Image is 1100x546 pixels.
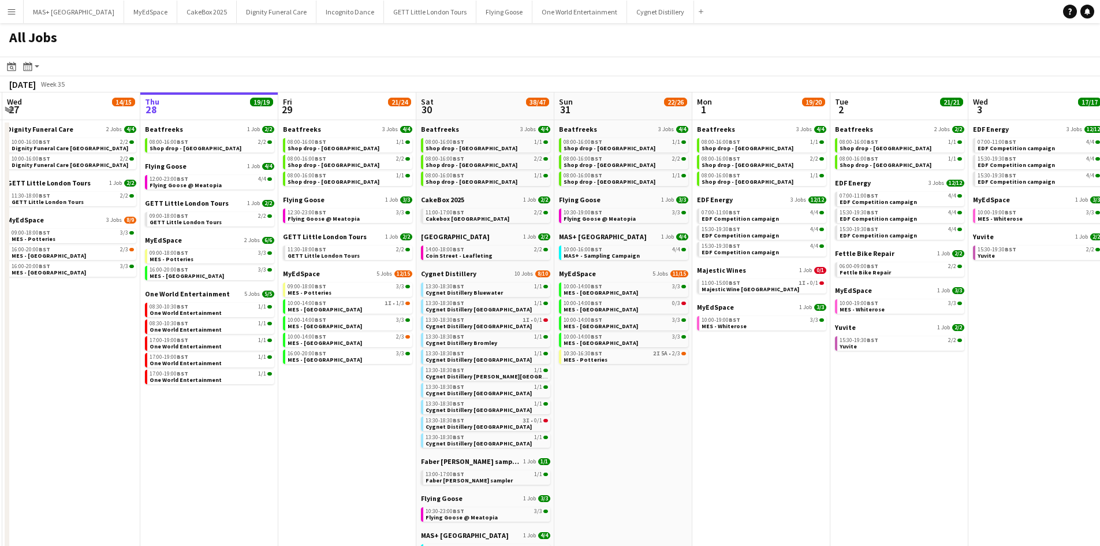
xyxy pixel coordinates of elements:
span: Shop drop - Bradford [426,144,517,152]
span: 4/4 [1086,139,1094,145]
span: 07:00-11:00 [840,193,878,199]
span: Flying Goose [283,195,325,204]
a: 15:30-19:30BST4/4EDF Competition campaign [978,172,1100,185]
div: Flying Goose1 Job3/312:30-23:00BST3/3Flying Goose @ Meatopia [283,195,412,232]
span: BST [729,225,740,233]
span: Shop drop - Newcastle Upon Tyne [564,178,655,185]
span: 1 Job [385,233,398,240]
span: Shop drop - Newcastle Upon Tyne [840,161,931,169]
span: 2/2 [120,193,128,199]
span: Shop drop - Manchester [288,161,379,169]
span: 08:00-16:00 [288,139,326,145]
span: 4/4 [676,233,688,240]
span: CakeBox 2025 [421,195,464,204]
span: Shop drop - Manchester [702,161,793,169]
a: Flying Goose1 Job3/3 [283,195,412,204]
div: Dignity Funeral Care2 Jobs4/410:00-16:00BST2/2Dignity Funeral Care [GEOGRAPHIC_DATA]10:00-16:00BS... [7,125,136,179]
span: 1 Job [247,200,260,207]
span: EDF Competition campaign [840,232,917,239]
a: 15:30-19:30BST4/4EDF Competition campaign [702,242,824,255]
span: 2/2 [120,139,128,145]
a: 08:00-16:00BST1/1Shop drop - [GEOGRAPHIC_DATA] [840,138,962,151]
span: 1/1 [810,139,818,145]
span: 15:30-19:30 [702,226,740,232]
span: 2 Jobs [934,126,950,133]
span: Beatfreeks [145,125,183,133]
span: 1/1 [948,139,956,145]
span: 3 Jobs [658,126,674,133]
span: Flying Goose [559,195,601,204]
a: 08:00-16:00BST1/1Shop drop - [GEOGRAPHIC_DATA] [288,138,410,151]
span: Shop drop - Manchester [150,144,241,152]
span: 2 Jobs [106,126,122,133]
span: Shop drop - Bradford [840,144,931,152]
span: BST [867,155,878,162]
span: Beatfreeks [559,125,597,133]
a: 09:00-18:00BST2/2GETT Little London Tours [150,212,272,225]
span: 08:00-16:00 [564,156,602,162]
a: 08:00-16:00BST2/2Shop drop - [GEOGRAPHIC_DATA] [150,138,272,151]
span: Cakebox Surrey [426,215,509,222]
span: 2/2 [258,139,266,145]
a: 08:00-16:00BST2/2Shop drop - [GEOGRAPHIC_DATA] [288,155,410,168]
span: 2/2 [534,210,542,216]
span: 4/4 [948,193,956,199]
span: BST [729,138,740,146]
span: BST [39,246,50,253]
span: 1/1 [948,156,956,162]
span: Beatfreeks [835,125,873,133]
div: CakeBox 20251 Job2/211:00-17:00BST2/2Cakebox [GEOGRAPHIC_DATA] [421,195,550,232]
a: EDF Energy3 Jobs12/12 [835,179,964,187]
span: BST [315,209,326,216]
span: BST [591,155,602,162]
span: EDF Competition campaign [840,198,917,206]
a: GETT Little London Tours1 Job2/2 [7,179,136,187]
a: 08:00-16:00BST2/2Shop drop - [GEOGRAPHIC_DATA] [702,155,824,168]
span: 1 Job [1075,233,1088,240]
span: 15:30-19:30 [840,226,878,232]
span: 4/4 [810,226,818,232]
div: [GEOGRAPHIC_DATA]1 Job2/214:00-18:00BST2/2Coin Street - Leafleting [421,232,550,269]
span: 12/12 [946,180,964,187]
span: 2 Jobs [244,237,260,244]
span: 08:00-16:00 [150,139,188,145]
span: 08:00-16:00 [840,156,878,162]
button: GETT Little London Tours [384,1,476,23]
button: Incognito Dance [316,1,384,23]
span: EDF Competition campaign [840,215,917,222]
span: GETT Little London Tours [145,199,229,207]
span: MyEdSpace [973,195,1010,204]
span: 2/2 [120,156,128,162]
div: GETT Little London Tours1 Job2/211:30-18:00BST2/2GETT Little London Tours [7,179,136,216]
span: Beatfreeks [697,125,735,133]
a: 08:00-16:00BST1/1Shop drop - [GEOGRAPHIC_DATA] [426,138,548,151]
span: 3 Jobs [1067,126,1082,133]
a: [GEOGRAPHIC_DATA]1 Job2/2 [421,232,550,241]
a: 12:30-23:00BST3/3Flying Goose @ Meatopia [288,209,410,222]
span: Coin Street [421,232,490,241]
a: 08:00-16:00BST2/2Shop drop - [GEOGRAPHIC_DATA] [426,155,548,168]
span: BST [729,242,740,250]
span: MyEdSpace [145,236,182,244]
a: 10:00-19:00BST3/3MES - Whiterose [978,209,1100,222]
span: 2/2 [400,233,412,240]
a: 15:30-19:30BST4/4EDF Competition campaign [840,209,962,222]
span: 08:00-16:00 [426,173,464,179]
span: BST [1005,209,1016,216]
button: Flying Goose [476,1,532,23]
span: BST [315,138,326,146]
span: 3/3 [672,210,680,216]
span: 4/4 [1086,156,1094,162]
span: 3/3 [400,196,412,203]
span: 08:00-16:00 [564,139,602,145]
div: Flying Goose1 Job4/412:00-23:00BST4/4Flying Goose @ Meatopia [145,162,274,199]
span: BST [1005,155,1016,162]
span: 08:00-16:00 [840,139,878,145]
span: BST [729,155,740,162]
span: 08:00-16:00 [702,173,740,179]
span: 09:00-18:00 [12,230,50,236]
span: BST [591,209,602,216]
a: 11:30-18:00BST2/2GETT Little London Tours [12,192,134,205]
a: 09:00-18:00BST3/3MES - Potteries [12,229,134,242]
a: Beatfreeks2 Jobs2/2 [835,125,964,133]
